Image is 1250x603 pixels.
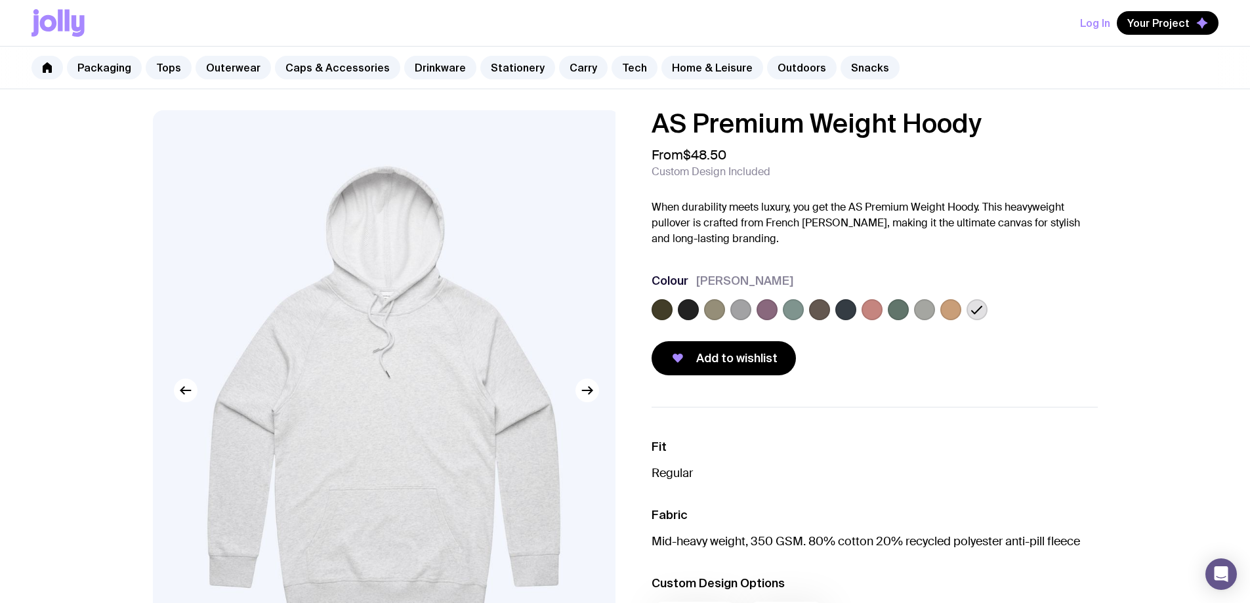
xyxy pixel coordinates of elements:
[652,575,1098,591] h3: Custom Design Options
[1127,16,1190,30] span: Your Project
[652,439,1098,455] h3: Fit
[1205,558,1237,590] div: Open Intercom Messenger
[696,350,778,366] span: Add to wishlist
[683,146,726,163] span: $48.50
[652,147,726,163] span: From
[652,465,1098,481] p: Regular
[612,56,657,79] a: Tech
[767,56,837,79] a: Outdoors
[196,56,271,79] a: Outerwear
[696,273,793,289] span: [PERSON_NAME]
[275,56,400,79] a: Caps & Accessories
[652,341,796,375] button: Add to wishlist
[661,56,763,79] a: Home & Leisure
[841,56,900,79] a: Snacks
[652,199,1098,247] p: When durability meets luxury, you get the AS Premium Weight Hoody. This heavyweight pullover is c...
[652,165,770,178] span: Custom Design Included
[652,273,688,289] h3: Colour
[67,56,142,79] a: Packaging
[652,507,1098,523] h3: Fabric
[480,56,555,79] a: Stationery
[146,56,192,79] a: Tops
[404,56,476,79] a: Drinkware
[1117,11,1219,35] button: Your Project
[1080,11,1110,35] button: Log In
[559,56,608,79] a: Carry
[652,533,1098,549] p: Mid-heavy weight, 350 GSM. 80% cotton 20% recycled polyester anti-pill fleece
[652,110,1098,136] h1: AS Premium Weight Hoody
